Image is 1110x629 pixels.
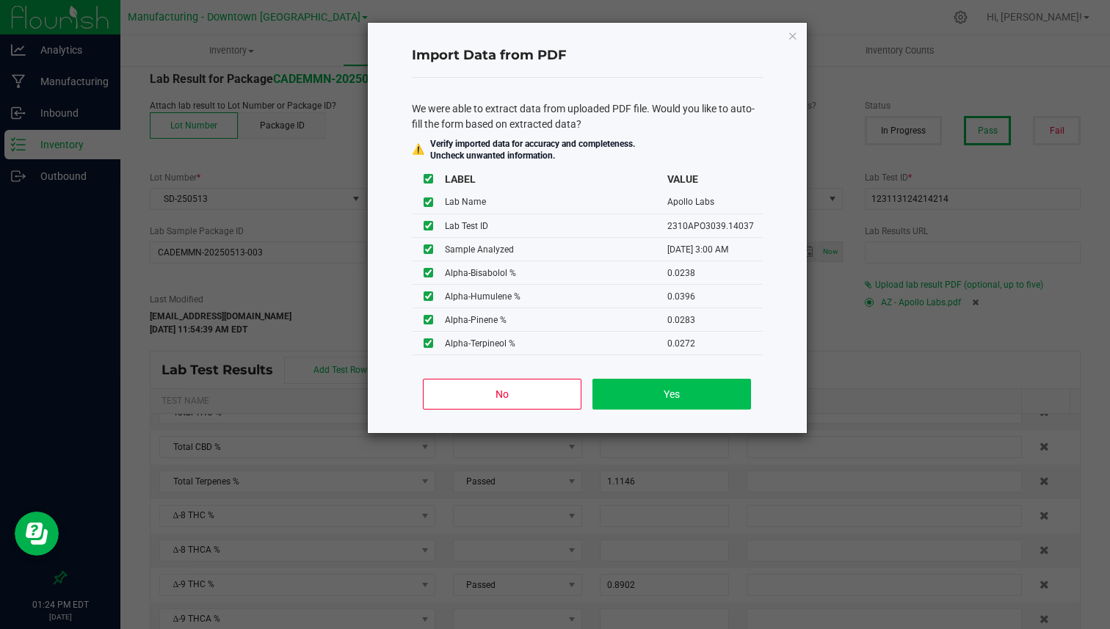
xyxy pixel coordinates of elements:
[667,308,763,332] td: 0.0283
[667,332,763,355] td: 0.0272
[15,512,59,556] iframe: Resource center
[412,46,763,65] h4: Import Data from PDF
[424,315,433,324] input: undefined
[445,167,667,191] th: LABEL
[424,221,433,230] input: undefined
[667,238,763,261] td: [DATE] 3:00 AM
[667,285,763,308] td: 0.0396
[445,315,507,325] span: Alpha-Pinene %
[445,268,516,278] span: Alpha-Bisabolol %
[445,214,667,238] td: Lab Test ID
[424,268,433,277] input: undefined
[445,238,667,261] td: Sample Analyzed
[424,244,433,254] input: undefined
[592,379,750,410] button: Yes
[667,167,763,191] th: VALUE
[667,214,763,238] td: 2310APO3039.14037
[430,138,635,161] p: Verify imported data for accuracy and completeness. Uncheck unwanted information.
[445,291,520,302] span: Alpha-Humulene %
[667,261,763,285] td: 0.0238
[412,142,424,157] div: ⚠️
[412,101,763,132] div: We were able to extract data from uploaded PDF file. Would you like to auto-fill the form based o...
[424,338,433,348] input: undefined
[424,291,433,301] input: undefined
[445,338,515,349] span: Alpha-Terpineol %
[667,191,763,214] td: Apollo Labs
[424,197,433,207] input: undefined
[423,379,581,410] button: No
[788,26,798,44] button: Close
[445,191,667,214] td: Lab Name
